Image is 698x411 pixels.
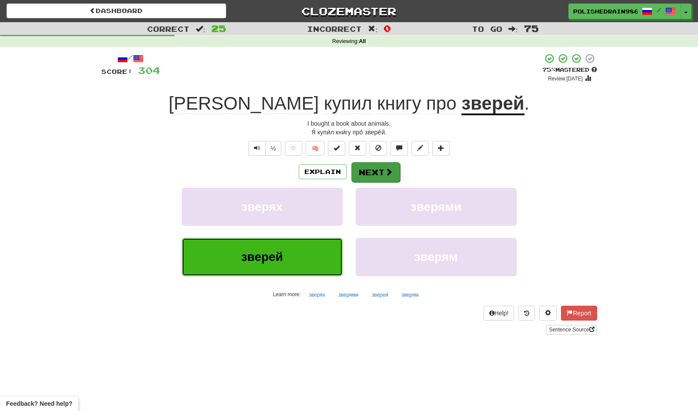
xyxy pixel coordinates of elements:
[518,306,535,321] button: Round history (alt+y)
[349,141,366,156] button: Reset to 0% Mastered (alt+r)
[241,200,283,214] span: зверях
[377,93,421,114] span: книгу
[299,164,347,179] button: Explain
[334,288,363,301] button: зверями
[328,141,345,156] button: Set this sentence to 100% Mastered (alt+m)
[211,23,226,33] span: 25
[182,188,343,226] button: зверях
[508,25,518,33] span: :
[169,93,319,114] span: [PERSON_NAME]
[461,93,524,115] u: зверей
[248,141,266,156] button: Play sentence audio (ctl+space)
[182,238,343,276] button: зверей
[138,65,160,76] span: 304
[241,250,283,264] span: зверей
[306,141,324,156] button: 🧠
[542,66,597,74] div: Mastered
[239,3,459,19] a: Clozemaster
[548,76,583,82] small: Review: [DATE]
[307,24,362,33] span: Incorrect
[324,93,372,114] span: купил
[7,3,226,18] a: Dashboard
[273,291,301,297] small: Learn more:
[384,23,391,33] span: 0
[101,119,597,128] div: I bought a book about animals.
[411,200,461,214] span: зверями
[265,141,282,156] button: ½
[561,306,597,321] button: Report
[101,68,133,75] span: Score:
[196,25,205,33] span: :
[391,141,408,156] button: Discuss sentence (alt+u)
[367,288,393,301] button: зверей
[368,25,377,33] span: :
[356,188,517,226] button: зверями
[426,93,456,114] span: про
[472,24,502,33] span: To go
[542,66,555,73] span: 75 %
[524,23,539,33] span: 75
[6,399,72,408] span: Open feedback widget
[101,53,160,64] div: /
[657,7,661,13] span: /
[356,238,517,276] button: зверям
[359,38,366,44] strong: All
[397,288,424,301] button: зверям
[414,250,458,264] span: зверям
[101,128,597,137] div: Я́ купи́л кни́гу про́ звере́й.
[524,93,530,114] span: .
[484,306,514,321] button: Help!
[432,141,450,156] button: Add to collection (alt+a)
[568,3,681,19] a: PolishedRain9861 /
[370,141,387,156] button: Ignore sentence (alt+i)
[285,141,302,156] button: Favorite sentence (alt+f)
[304,288,330,301] button: зверях
[351,162,400,182] button: Next
[573,7,638,15] span: PolishedRain9861
[546,325,597,334] a: Sentence Source
[411,141,429,156] button: Edit sentence (alt+d)
[147,24,190,33] span: Correct
[247,141,282,156] div: Text-to-speech controls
